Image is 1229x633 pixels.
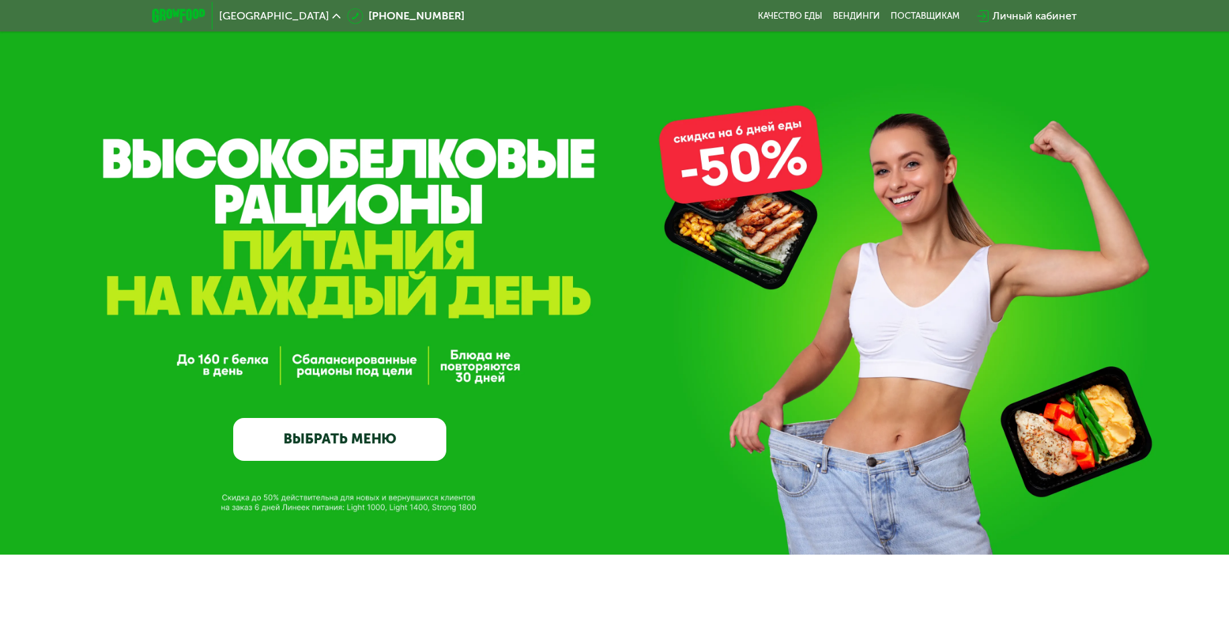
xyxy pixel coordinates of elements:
[833,11,880,21] a: Вендинги
[758,11,822,21] a: Качество еды
[233,418,446,461] a: ВЫБРАТЬ МЕНЮ
[891,11,960,21] div: поставщикам
[219,11,329,21] span: [GEOGRAPHIC_DATA]
[347,8,464,24] a: [PHONE_NUMBER]
[992,8,1077,24] div: Личный кабинет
